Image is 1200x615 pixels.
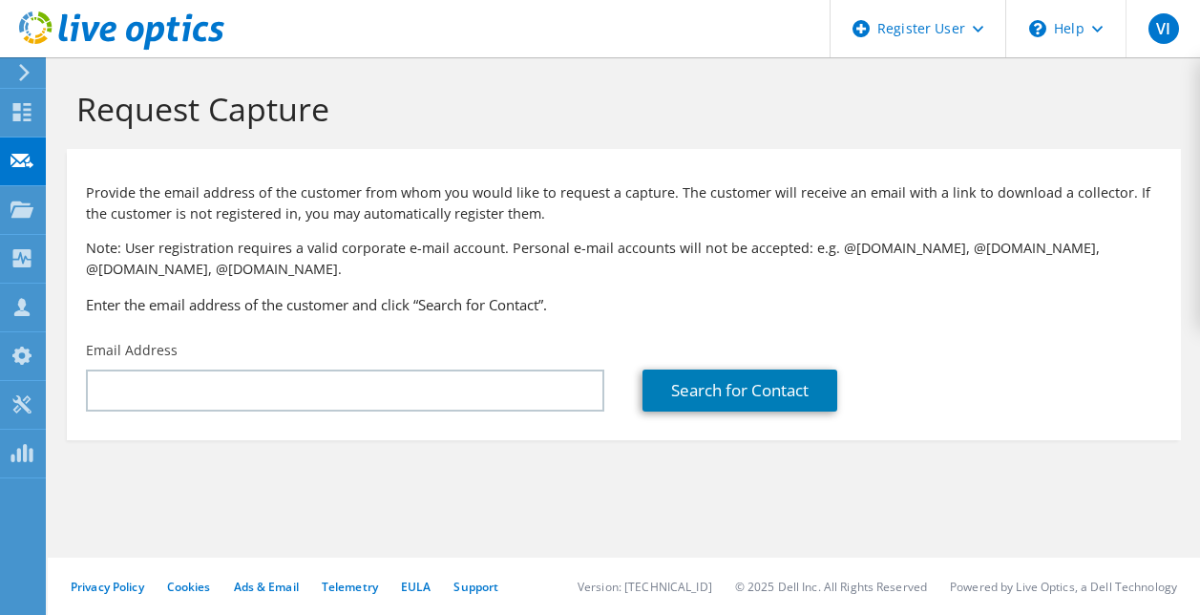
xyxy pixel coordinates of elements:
[86,341,178,360] label: Email Address
[76,89,1162,129] h1: Request Capture
[322,579,378,595] a: Telemetry
[1148,13,1179,44] span: VI
[950,579,1177,595] li: Powered by Live Optics, a Dell Technology
[86,294,1162,315] h3: Enter the email address of the customer and click “Search for Contact”.
[578,579,712,595] li: Version: [TECHNICAL_ID]
[234,579,299,595] a: Ads & Email
[401,579,431,595] a: EULA
[167,579,211,595] a: Cookies
[642,370,837,412] a: Search for Contact
[453,579,498,595] a: Support
[1029,20,1046,37] svg: \n
[71,579,144,595] a: Privacy Policy
[735,579,927,595] li: © 2025 Dell Inc. All Rights Reserved
[86,238,1162,280] p: Note: User registration requires a valid corporate e-mail account. Personal e-mail accounts will ...
[86,182,1162,224] p: Provide the email address of the customer from whom you would like to request a capture. The cust...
